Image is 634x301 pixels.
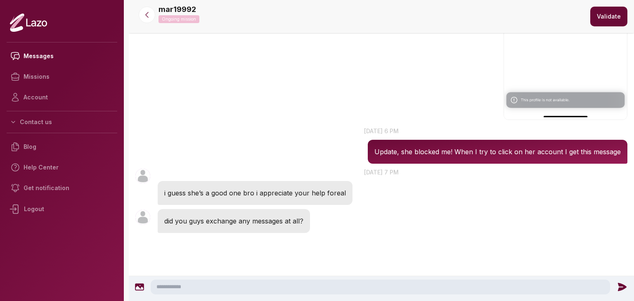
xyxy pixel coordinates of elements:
a: Messages [7,46,117,66]
p: Update, she blocked me! When I try to click on her account I get this message [374,146,621,157]
a: Blog [7,136,117,157]
p: did you guys exchange any messages at all? [164,216,303,226]
img: User avatar [135,210,150,225]
a: Get notification [7,178,117,198]
p: i guess she’s a good one bro i appreciate your help foreal [164,188,346,198]
a: Missions [7,66,117,87]
a: Help Center [7,157,117,178]
div: Logout [7,198,117,220]
p: [DATE] 7 pm [129,168,634,176]
p: [DATE] 6 pm [129,127,634,135]
a: Account [7,87,117,108]
button: Contact us [7,115,117,129]
p: Ongoing mission [158,15,199,23]
button: Validate [590,7,627,26]
p: mar19992 [158,4,196,15]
